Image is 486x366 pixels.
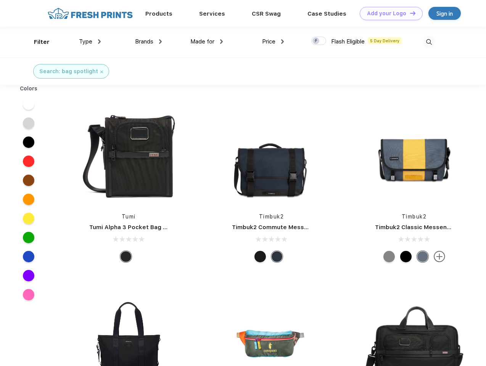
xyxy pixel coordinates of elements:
img: fo%20logo%202.webp [45,7,135,20]
div: Sign in [436,9,453,18]
div: Add your Logo [367,10,406,17]
a: Products [145,10,172,17]
a: Timbuk2 Classic Messenger Bag [375,224,470,231]
div: Colors [14,85,43,93]
div: Search: bag spotlight [39,67,98,75]
a: Timbuk2 [259,213,284,220]
img: desktop_search.svg [423,36,435,48]
span: Type [79,38,92,45]
img: dropdown.png [159,39,162,44]
a: Tumi [122,213,136,220]
img: func=resize&h=266 [364,104,465,205]
div: Filter [34,38,50,47]
a: Timbuk2 [402,213,427,220]
span: Made for [190,38,214,45]
span: Price [262,38,275,45]
a: Timbuk2 Commute Messenger Bag [232,224,334,231]
div: Eco Black [400,251,412,262]
img: DT [410,11,415,15]
img: dropdown.png [98,39,101,44]
div: Eco Nautical [271,251,283,262]
a: Sign in [428,7,461,20]
img: dropdown.png [281,39,284,44]
img: filter_cancel.svg [100,71,103,73]
img: more.svg [434,251,445,262]
img: dropdown.png [220,39,223,44]
span: Flash Eligible [331,38,365,45]
div: Eco Lightbeam [417,251,428,262]
img: func=resize&h=266 [220,104,322,205]
div: Eco Black [254,251,266,262]
a: Tumi Alpha 3 Pocket Bag Small [89,224,179,231]
img: func=resize&h=266 [78,104,179,205]
div: Black [120,251,132,262]
span: Brands [135,38,153,45]
span: 5 Day Delivery [368,37,402,44]
div: Eco Gunmetal [383,251,395,262]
